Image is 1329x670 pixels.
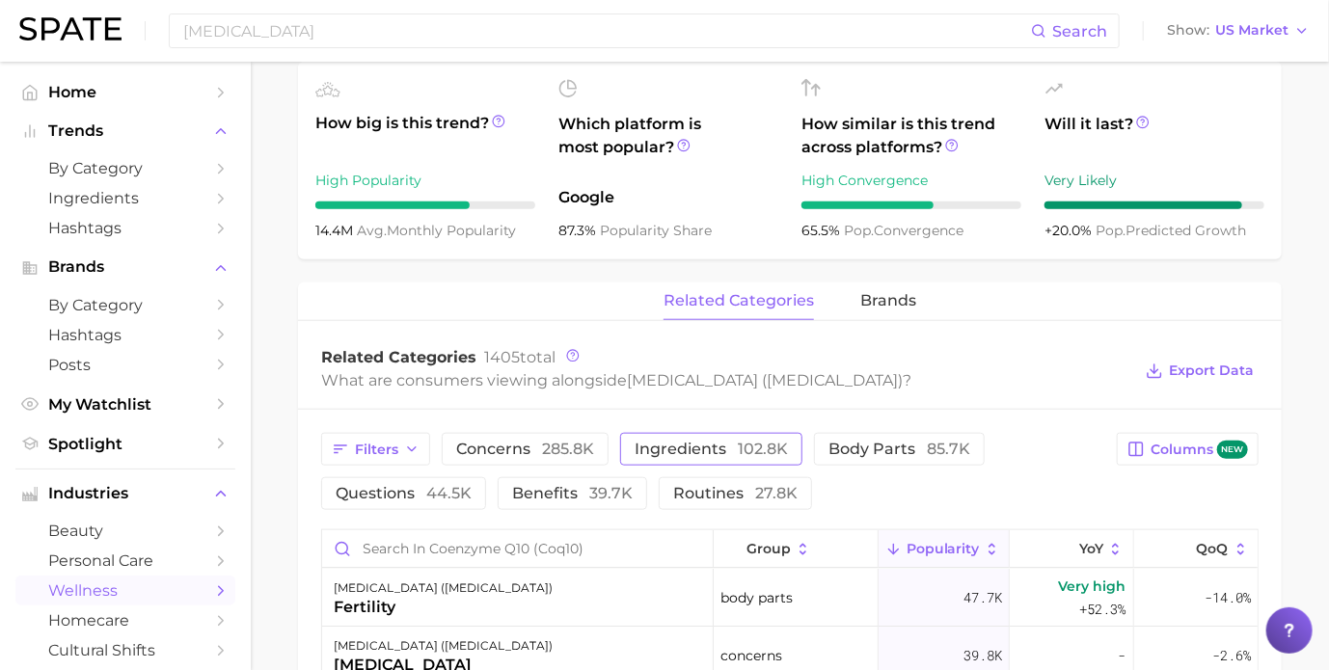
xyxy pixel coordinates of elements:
[589,484,633,502] span: 39.7k
[801,113,1021,159] span: How similar is this trend across platforms?
[15,253,235,281] button: Brands
[15,153,235,183] a: by Category
[720,586,793,609] span: body parts
[484,348,556,366] span: total
[322,530,713,567] input: Search in coenzyme q10 (coq10)
[315,112,535,159] span: How big is this trend?
[321,433,430,466] button: Filters
[1134,530,1258,568] button: QoQ
[1141,358,1259,385] button: Export Data
[1215,25,1288,36] span: US Market
[1044,201,1264,209] div: 9 / 10
[1167,25,1209,36] span: Show
[48,296,203,314] span: by Category
[48,522,203,540] span: beauty
[15,546,235,576] a: personal care
[322,569,1258,627] button: [MEDICAL_DATA] ([MEDICAL_DATA])fertilitybody parts47.7kVery high+52.3%-14.0%
[48,219,203,237] span: Hashtags
[1080,598,1126,621] span: +52.3%
[828,442,970,457] span: body parts
[1162,18,1315,43] button: ShowUS Market
[48,435,203,453] span: Spotlight
[315,201,535,209] div: 7 / 10
[19,17,122,40] img: SPATE
[801,169,1021,192] div: High Convergence
[1117,433,1259,466] button: Columnsnew
[15,516,235,546] a: beauty
[1010,530,1134,568] button: YoY
[48,581,203,600] span: wellness
[15,290,235,320] a: by Category
[48,395,203,414] span: My Watchlist
[321,348,476,366] span: Related Categories
[879,530,1010,568] button: Popularity
[334,576,553,600] div: [MEDICAL_DATA] ([MEDICAL_DATA])
[844,222,874,239] abbr: popularity index
[315,169,535,192] div: High Popularity
[15,389,235,419] a: My Watchlist
[426,484,472,502] span: 44.5k
[357,222,387,239] abbr: average
[558,222,600,239] span: 87.3%
[1096,222,1246,239] span: predicted growth
[801,222,844,239] span: 65.5%
[48,611,203,630] span: homecare
[558,113,778,176] span: Which platform is most popular?
[600,222,712,239] span: popularity share
[1217,441,1248,459] span: new
[15,605,235,635] a: homecare
[542,440,594,458] span: 285.8k
[48,189,203,207] span: Ingredients
[927,440,970,458] span: 85.7k
[321,367,1131,393] div: What are consumers viewing alongside ?
[48,83,203,101] span: Home
[1169,362,1254,379] span: Export Data
[844,222,963,239] span: convergence
[48,326,203,344] span: Hashtags
[635,442,788,457] span: ingredients
[1151,441,1248,459] span: Columns
[15,117,235,146] button: Trends
[963,644,1002,667] span: 39.8k
[334,634,553,657] div: [MEDICAL_DATA] ([MEDICAL_DATA])
[15,183,235,213] a: Ingredients
[48,641,203,659] span: cultural shifts
[1052,22,1107,40] span: Search
[15,77,235,107] a: Home
[357,222,516,239] span: monthly popularity
[746,541,791,556] span: group
[48,356,203,374] span: Posts
[664,292,814,309] span: related categories
[15,635,235,665] a: cultural shifts
[15,213,235,243] a: Hashtags
[456,442,594,457] span: concerns
[181,14,1031,47] input: Search here for a brand, industry, or ingredient
[714,530,878,568] button: group
[801,201,1021,209] div: 6 / 10
[907,541,980,556] span: Popularity
[48,551,203,570] span: personal care
[1096,222,1126,239] abbr: popularity index
[15,479,235,508] button: Industries
[15,429,235,459] a: Spotlight
[673,486,798,501] span: routines
[484,348,520,366] span: 1405
[15,576,235,605] a: wellness
[15,320,235,350] a: Hashtags
[738,440,788,458] span: 102.8k
[1119,644,1126,667] span: -
[315,222,357,239] span: 14.4m
[48,122,203,140] span: Trends
[720,644,782,667] span: concerns
[558,186,778,209] span: Google
[1205,586,1251,609] span: -14.0%
[1044,222,1096,239] span: +20.0%
[1079,541,1103,556] span: YoY
[1212,644,1251,667] span: -2.6%
[1197,541,1229,556] span: QoQ
[48,159,203,177] span: by Category
[355,442,398,458] span: Filters
[1044,169,1264,192] div: Very Likely
[627,371,903,389] span: [MEDICAL_DATA] ([MEDICAL_DATA])
[48,258,203,276] span: Brands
